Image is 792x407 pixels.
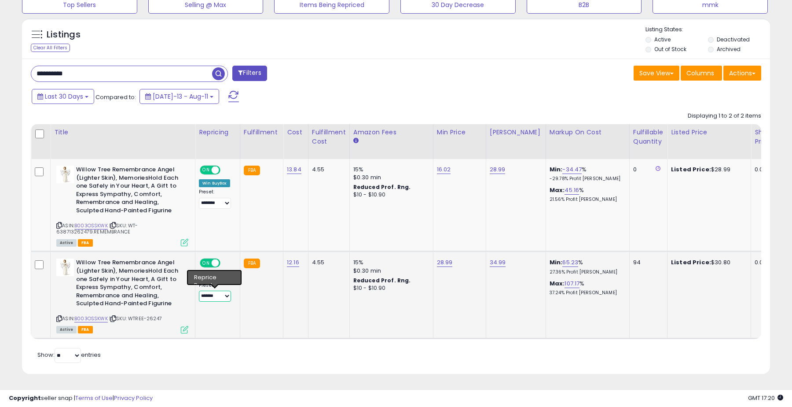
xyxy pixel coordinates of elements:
[353,259,426,266] div: 15%
[76,259,183,310] b: Willow Tree Remembrance Angel (Lighter Skin), MemoriesHold Each one Safely in Your Heart, A Gift ...
[9,394,153,403] div: seller snap | |
[688,112,761,120] div: Displaying 1 to 2 of 2 items
[565,279,579,288] a: 107.17
[56,166,188,245] div: ASIN:
[56,259,188,332] div: ASIN:
[550,196,623,203] p: 21.56% Profit [PERSON_NAME]
[550,186,623,203] div: %
[550,258,563,266] b: Min:
[633,166,660,174] div: 0
[490,165,506,174] a: 28.99
[312,259,343,266] div: 4.55
[47,29,81,41] h5: Listings
[748,394,783,402] span: 2025-09-11 17:20 GMT
[201,166,212,174] span: ON
[550,290,623,296] p: 37.24% Profit [PERSON_NAME]
[353,166,426,174] div: 15%
[353,277,411,284] b: Reduced Prof. Rng.
[287,165,301,174] a: 13.84
[654,45,686,53] label: Out of Stock
[353,174,426,181] div: $0.30 min
[199,282,233,302] div: Preset:
[437,165,451,174] a: 16.02
[114,394,153,402] a: Privacy Policy
[244,128,279,137] div: Fulfillment
[312,128,346,146] div: Fulfillment Cost
[562,165,582,174] a: -34.47
[723,66,761,81] button: Actions
[550,166,623,182] div: %
[31,44,70,52] div: Clear All Filters
[244,166,260,175] small: FBA
[546,124,629,159] th: The percentage added to the cost of goods (COGS) that forms the calculator for Min & Max prices.
[755,166,769,174] div: 0.00
[550,279,565,288] b: Max:
[686,69,714,78] span: Columns
[199,179,230,187] div: Win BuyBox
[645,26,770,34] p: Listing States:
[353,183,411,191] b: Reduced Prof. Rng.
[244,259,260,268] small: FBA
[78,239,93,247] span: FBA
[633,259,660,266] div: 94
[45,92,83,101] span: Last 30 Days
[654,36,671,43] label: Active
[201,259,212,267] span: ON
[755,128,772,146] div: Ship Price
[490,128,542,137] div: [PERSON_NAME]
[139,89,219,104] button: [DATE]-13 - Aug-11
[633,128,664,146] div: Fulfillable Quantity
[565,186,579,195] a: 45.16
[671,258,711,266] b: Listed Price:
[199,272,233,280] div: Amazon AI *
[634,66,679,81] button: Save View
[717,45,741,53] label: Archived
[109,315,162,322] span: | SKU: WTREE-26247
[74,315,108,322] a: B003OSSKWK
[353,267,426,275] div: $0.30 min
[95,93,136,101] span: Compared to:
[353,285,426,292] div: $10 - $10.90
[353,191,426,199] div: $10 - $10.90
[550,280,623,296] div: %
[56,166,74,183] img: 41mjuemzUUL._SL40_.jpg
[287,258,299,267] a: 12.16
[755,259,769,266] div: 0.00
[550,269,623,275] p: 27.36% Profit [PERSON_NAME]
[37,351,101,359] span: Show: entries
[32,89,94,104] button: Last 30 Days
[54,128,191,137] div: Title
[550,165,563,174] b: Min:
[56,239,77,247] span: All listings currently available for purchase on Amazon
[671,259,744,266] div: $30.80
[75,394,113,402] a: Terms of Use
[56,259,74,276] img: 41mjuemzUUL._SL40_.jpg
[717,36,750,43] label: Deactivated
[9,394,41,402] strong: Copyright
[287,128,304,137] div: Cost
[199,128,236,137] div: Repricing
[74,222,108,229] a: B003OSSKWK
[490,258,506,267] a: 34.99
[153,92,208,101] span: [DATE]-13 - Aug-11
[219,166,233,174] span: OFF
[219,259,233,267] span: OFF
[353,128,429,137] div: Amazon Fees
[437,258,453,267] a: 28.99
[78,326,93,333] span: FBA
[199,189,233,209] div: Preset:
[550,259,623,275] div: %
[232,66,267,81] button: Filters
[312,166,343,174] div: 4.55
[671,128,747,137] div: Listed Price
[56,222,138,235] span: | SKU: WT-638713262479.REMEMBRANCE
[681,66,722,81] button: Columns
[353,137,359,145] small: Amazon Fees.
[671,166,744,174] div: $28.99
[550,176,623,182] p: -29.78% Profit [PERSON_NAME]
[562,258,578,267] a: 65.23
[550,186,565,194] b: Max:
[76,166,183,217] b: Willow Tree Remembrance Angel (Lighter Skin), MemoriesHold Each one Safely in Your Heart, A Gift ...
[550,128,626,137] div: Markup on Cost
[671,165,711,174] b: Listed Price:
